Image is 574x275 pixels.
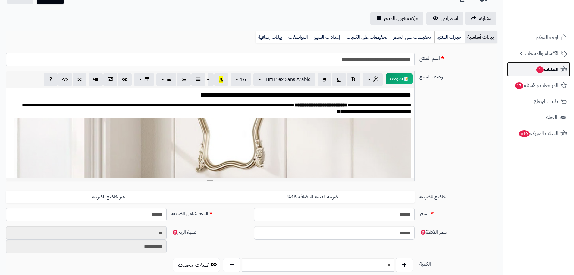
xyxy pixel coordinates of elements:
[533,16,568,29] img: logo-2.png
[465,31,497,43] a: بيانات أساسية
[264,76,310,83] span: IBM Plex Sans Arabic
[417,191,500,200] label: خاضع للضريبة
[525,49,558,58] span: الأقسام والمنتجات
[507,78,570,93] a: المراجعات والأسئلة17
[419,229,447,236] span: سعر التكلفة
[417,71,500,81] label: وصف المنتج
[465,12,496,25] a: مشاركه
[479,15,491,22] span: مشاركه
[312,31,344,43] a: إعدادات السيو
[384,15,419,22] span: حركة مخزون المنتج
[6,191,210,203] label: غير خاضع للضريبه
[514,81,558,90] span: المراجعات والأسئلة
[171,229,196,236] span: نسبة الربح
[545,113,557,122] span: العملاء
[370,12,423,25] a: حركة مخزون المنتج
[536,65,558,74] span: الطلبات
[417,258,500,268] label: الكمية
[253,73,315,86] button: IBM Plex Sans Arabic
[426,12,463,25] a: استعراض
[391,31,434,43] a: تخفيضات على السعر
[536,33,558,42] span: لوحة التحكم
[518,129,558,138] span: السلات المتروكة
[534,97,558,106] span: طلبات الإرجاع
[210,191,415,203] label: ضريبة القيمة المضافة 15%
[507,110,570,125] a: العملاء
[434,31,465,43] a: خيارات المنتج
[231,73,251,86] button: 16
[256,31,286,43] a: بيانات إضافية
[286,31,312,43] a: المواصفات
[417,53,500,62] label: اسم المنتج
[441,15,458,22] span: استعراض
[344,31,391,43] a: تخفيضات على الكميات
[507,62,570,77] a: الطلبات1
[507,94,570,109] a: طلبات الإرجاع
[417,208,500,217] label: السعر
[240,76,246,83] span: 16
[169,208,252,217] label: السعر شامل الضريبة
[386,73,413,84] button: 📝 AI وصف
[536,66,544,73] span: 1
[515,82,523,89] span: 17
[507,30,570,45] a: لوحة التحكم
[507,126,570,141] a: السلات المتروكة610
[519,130,530,137] span: 610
